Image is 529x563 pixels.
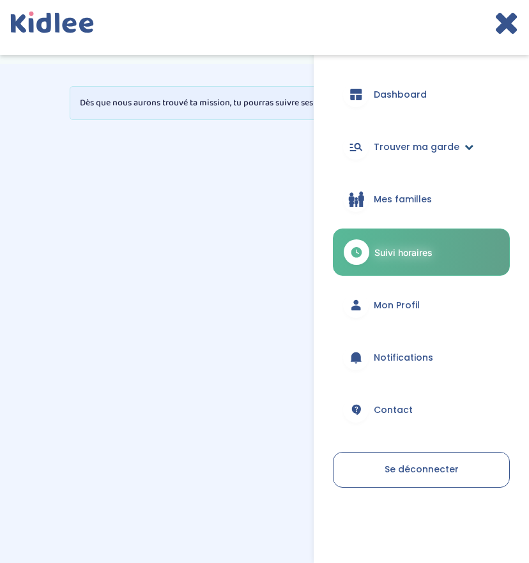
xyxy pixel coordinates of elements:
[333,71,510,117] a: Dashboard
[333,452,510,488] a: Se déconnecter
[374,88,427,101] span: Dashboard
[374,403,413,417] span: Contact
[333,176,510,222] a: Mes familles
[80,96,449,110] p: Dès que nous aurons trouvé ta mission, tu pourras suivre ses horaires juste ici !
[333,229,510,276] a: Suivi horaires
[333,387,510,433] a: Contact
[374,140,459,154] span: Trouver ma garde
[333,282,510,328] a: Mon Profil
[374,299,420,312] span: Mon Profil
[374,351,433,364] span: Notifications
[374,246,433,259] span: Suivi horaires
[385,463,459,476] span: Se déconnecter
[333,334,510,380] a: Notifications
[374,193,432,206] span: Mes familles
[333,124,510,170] a: Trouver ma garde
